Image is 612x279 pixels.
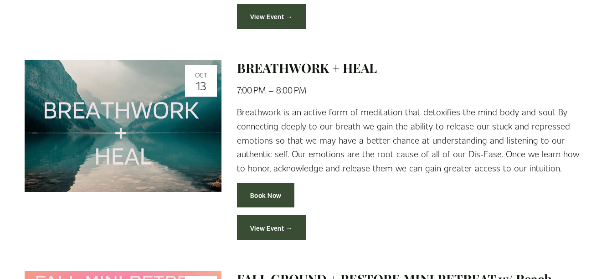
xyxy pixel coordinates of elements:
[237,4,306,29] a: View Event →
[237,59,377,76] a: BREATHWORK + HEAL
[237,84,266,95] time: 7:00 PM
[237,215,306,240] a: View Event →
[237,183,294,208] a: Book Now
[237,105,587,175] p: Breathwork is an active form of meditation that detoxifies the mind body and soul. By connecting ...
[276,84,306,95] time: 8:00 PM
[188,72,214,78] div: Oct
[25,60,221,192] img: BREATHWORK + HEAL
[188,79,214,91] div: 13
